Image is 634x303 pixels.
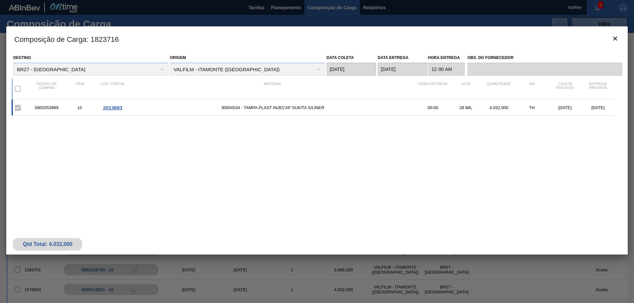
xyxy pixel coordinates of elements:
div: 4.032,000 [482,105,515,110]
div: Lote [449,82,482,96]
div: Qtd Total: 4.032,000 [18,241,77,247]
div: Item [63,82,96,96]
div: Quantidade [482,82,515,96]
label: Data coleta [327,55,354,60]
div: 00:00 [416,105,449,110]
input: dd/mm/yyyy [327,63,376,76]
label: Obs. do Fornecedor [467,53,622,63]
label: Data entrega [378,55,408,60]
div: UM [515,82,548,96]
label: Destino [13,55,31,60]
label: Origem [170,55,186,60]
div: Hora Entrega [416,82,449,96]
div: Cód. Portal [96,82,129,96]
div: Ir para o Pedido [96,105,129,110]
span: 2013893 [103,105,122,110]
div: 10 [63,105,96,110]
div: Material [129,82,416,96]
div: Coleta Prevista [548,82,581,96]
div: 28 MIL [449,105,482,110]
input: dd/mm/yyyy [378,63,427,76]
div: [DATE] [548,105,581,110]
h3: Composição de Carga : 1823716 [6,26,628,51]
span: 30004534 - TAMPA PLAST INJECAP SUKITA S/LINER [129,105,416,110]
label: Hora Entrega [428,53,465,63]
div: TH [515,105,548,110]
div: Pedido de compra [30,82,63,96]
div: Entrega Prevista [581,82,615,96]
div: [DATE] [581,105,615,110]
div: 5800353989 [30,105,63,110]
